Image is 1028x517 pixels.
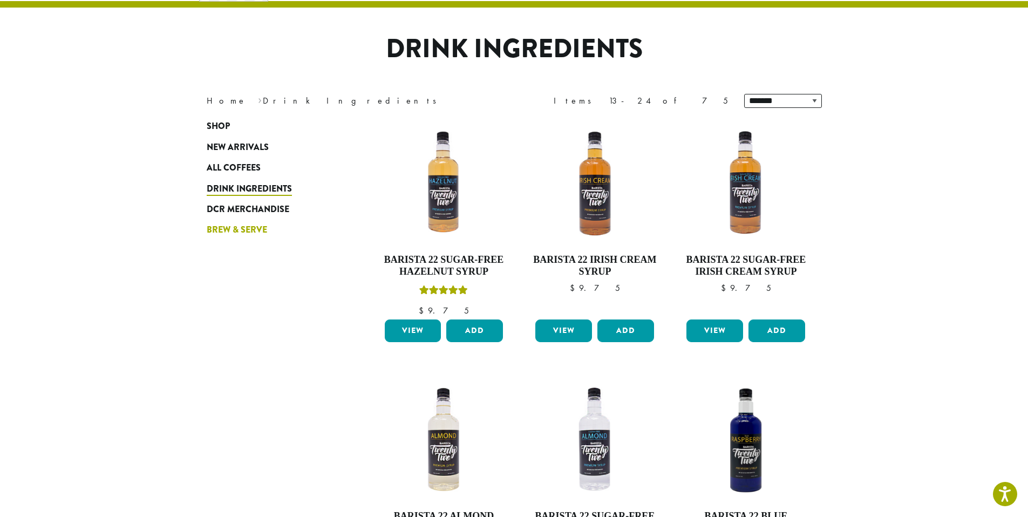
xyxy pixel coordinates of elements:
[686,319,743,342] a: View
[199,33,830,65] h1: Drink Ingredients
[207,182,292,196] span: Drink Ingredients
[446,319,503,342] button: Add
[533,121,657,315] a: Barista 22 Irish Cream Syrup $9.75
[382,254,506,277] h4: Barista 22 Sugar-Free Hazelnut Syrup
[207,95,247,106] a: Home
[419,284,468,300] div: Rated 5.00 out of 5
[570,282,620,294] bdi: 9.75
[385,319,441,342] a: View
[207,203,289,216] span: DCR Merchandise
[207,116,336,137] a: Shop
[419,305,469,316] bdi: 9.75
[207,158,336,178] a: All Coffees
[382,378,506,502] img: ALMOND-300x300.png
[570,282,579,294] span: $
[684,378,808,502] img: B22-Blue-Raspberry-1200x-300x300.png
[207,199,336,220] a: DCR Merchandise
[533,378,657,502] img: B22-SF-ALMOND-300x300.png
[684,121,808,246] img: SF-IRISH-CREAM-300x300.png
[207,137,336,158] a: New Arrivals
[721,282,771,294] bdi: 9.75
[535,319,592,342] a: View
[748,319,805,342] button: Add
[207,161,261,175] span: All Coffees
[207,120,230,133] span: Shop
[207,94,498,107] nav: Breadcrumb
[258,91,262,107] span: ›
[684,121,808,315] a: Barista 22 Sugar-Free Irish Cream Syrup $9.75
[207,178,336,199] a: Drink Ingredients
[419,305,428,316] span: $
[554,94,728,107] div: Items 13-24 of 75
[207,220,336,240] a: Brew & Serve
[533,254,657,277] h4: Barista 22 Irish Cream Syrup
[207,141,269,154] span: New Arrivals
[684,254,808,277] h4: Barista 22 Sugar-Free Irish Cream Syrup
[382,121,506,315] a: Barista 22 Sugar-Free Hazelnut SyrupRated 5.00 out of 5 $9.75
[597,319,654,342] button: Add
[382,121,506,246] img: SF-HAZELNUT-300x300.png
[533,121,657,246] img: IRISH-CREAM-300x300.png
[721,282,730,294] span: $
[207,223,267,237] span: Brew & Serve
